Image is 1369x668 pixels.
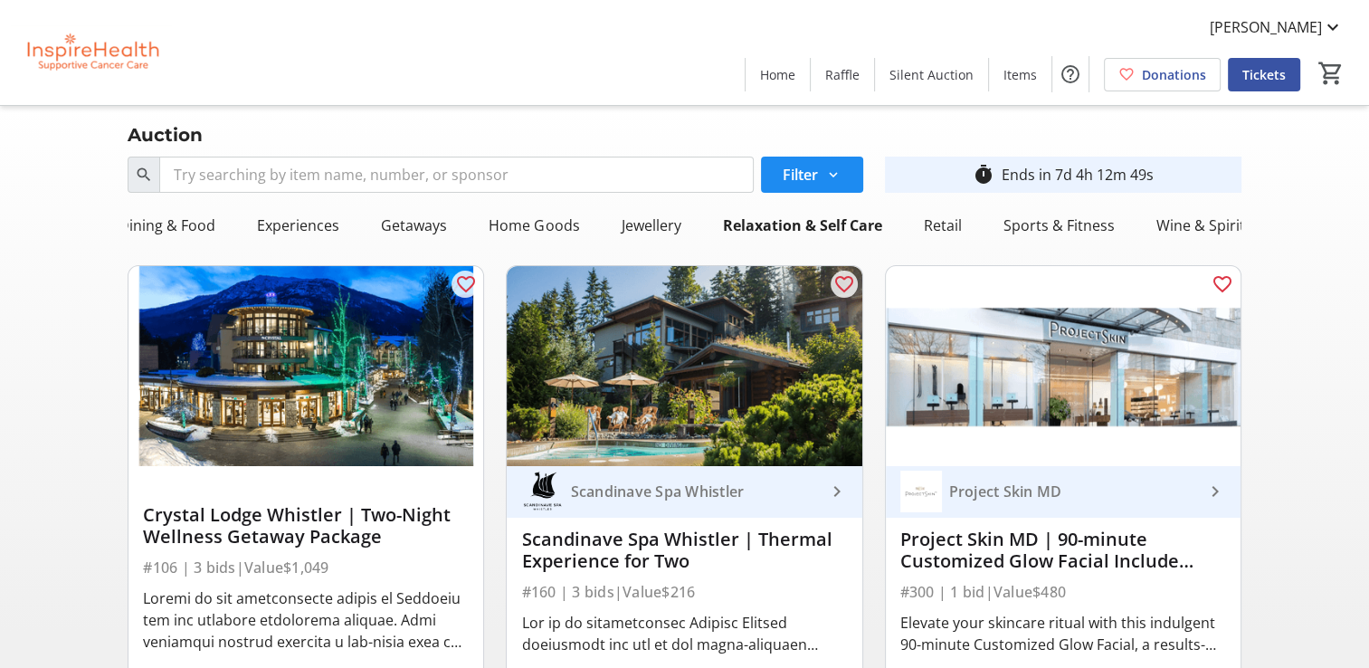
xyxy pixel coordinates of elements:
[1148,207,1259,243] div: Wine & Spirits
[1242,65,1286,84] span: Tickets
[507,266,861,466] img: Scandinave Spa Whistler | Thermal Experience for Two
[886,266,1241,466] img: Project Skin MD | 90-minute Customized Glow Facial Include SkinCeutical Moisturizer & Tote Bag
[900,579,1226,605] div: #300 | 1 bid | Value $480
[825,65,860,84] span: Raffle
[900,529,1226,572] div: Project Skin MD | 90-minute Customized Glow Facial Include SkinCeutical Moisturizer & Tote Bag
[250,207,347,243] div: Experiences
[143,587,469,653] div: Loremi do sit ametconsecte adipis el Seddoeiu tem inc utlabore etdolorema aliquae. Admi veniamqui...
[1210,16,1322,38] span: [PERSON_NAME]
[1195,13,1358,42] button: [PERSON_NAME]
[715,207,889,243] div: Relaxation & Self Care
[783,164,818,186] span: Filter
[833,273,855,295] mat-icon: favorite_outline
[826,481,848,502] mat-icon: keyboard_arrow_right
[117,120,214,149] div: Auction
[760,65,795,84] span: Home
[900,612,1226,655] div: Elevate your skincare ritual with this indulgent 90-minute Customized Glow Facial, a results-driv...
[454,273,476,295] mat-icon: favorite_outline
[973,164,994,186] mat-icon: timer_outline
[875,58,988,91] a: Silent Auction
[374,207,454,243] div: Getaways
[1204,481,1226,502] mat-icon: keyboard_arrow_right
[111,207,223,243] div: Dining & Food
[942,482,1204,501] div: Project Skin MD
[989,58,1051,91] a: Items
[481,207,586,243] div: Home Goods
[1212,273,1233,295] mat-icon: favorite_outline
[1104,58,1221,91] a: Donations
[916,207,968,243] div: Retail
[507,466,861,518] a: Scandinave Spa WhistlerScandinave Spa Whistler
[889,65,974,84] span: Silent Auction
[521,612,847,655] div: Lor ip do sitametconsec Adipisc Elitsed doeiusmodt inc utl et dol magna-aliquaen Adminimven Qui N...
[1052,56,1089,92] button: Help
[159,157,753,193] input: Try searching by item name, number, or sponsor
[1003,65,1037,84] span: Items
[746,58,810,91] a: Home
[143,504,469,548] div: Crystal Lodge Whistler | Two-Night Wellness Getaway Package
[11,7,172,98] img: InspireHealth Supportive Cancer Care's Logo
[1228,58,1300,91] a: Tickets
[521,529,847,572] div: Scandinave Spa Whistler | Thermal Experience for Two
[886,466,1241,518] a: Project Skin MDProject Skin MD
[613,207,688,243] div: Jewellery
[995,207,1121,243] div: Sports & Fitness
[521,471,563,512] img: Scandinave Spa Whistler
[811,58,874,91] a: Raffle
[1002,164,1154,186] div: Ends in 7d 4h 12m 49s
[521,579,847,605] div: #160 | 3 bids | Value $216
[143,555,469,580] div: #106 | 3 bids | Value $1,049
[1142,65,1206,84] span: Donations
[128,266,483,466] img: Crystal Lodge Whistler | Two-Night Wellness Getaway Package
[1315,57,1347,90] button: Cart
[761,157,863,193] button: Filter
[900,471,942,512] img: Project Skin MD
[563,482,825,501] div: Scandinave Spa Whistler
